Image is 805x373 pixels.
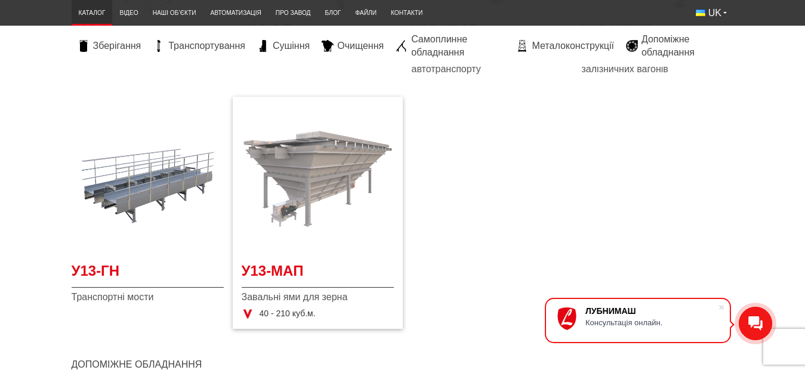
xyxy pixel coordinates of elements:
a: Детальніше У13-МАП [242,103,394,255]
a: Відео [112,3,145,23]
a: Файли [348,3,384,23]
a: Автоматизація [203,3,269,23]
span: Транспортні мости [72,291,224,304]
a: Транспортування [147,39,251,53]
span: UK [708,7,721,20]
a: Зберігання [72,39,147,53]
a: У13-ГН [72,261,224,288]
span: Металоконструкції [532,39,613,53]
a: Каталог [72,3,113,23]
span: Сушіння [273,39,310,53]
a: Наші об’єкти [146,3,203,23]
a: Сушіння [251,39,316,53]
span: Зберігання [93,39,141,53]
div: ЛУБНИМАШ [585,306,718,316]
a: Самоплинне обладнання [390,33,510,60]
img: Українська [696,10,705,16]
span: Транспортування [168,39,245,53]
a: Допоміжне обладнання [72,359,202,369]
span: Самоплинне обладнання [411,33,504,60]
a: Блог [318,3,348,23]
a: Детальніше У13-ГН [72,103,224,255]
span: 40 - 210 куб.м. [260,308,316,320]
span: Завальні ями для зерна [242,291,394,304]
a: Металоконструкції [510,39,619,53]
a: Допоміжне обладнання [620,33,734,60]
span: Очищення [337,39,384,53]
a: Контакти [384,3,430,23]
span: Допоміжне обладнання [641,33,728,60]
button: UK [689,3,734,23]
a: У13-МАП [242,261,394,288]
a: Очищення [316,39,390,53]
a: Про завод [269,3,318,23]
div: Консультація онлайн. [585,318,718,327]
